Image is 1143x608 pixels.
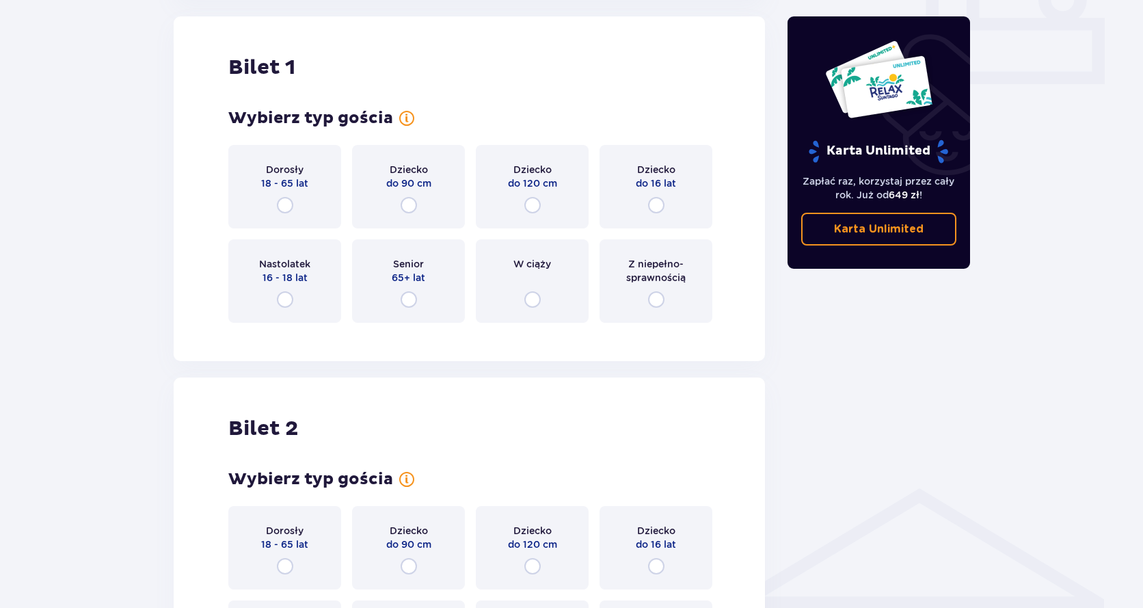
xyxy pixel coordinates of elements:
span: Nastolatek [259,257,310,271]
span: 18 - 65 lat [261,538,308,551]
span: Dziecko [390,524,428,538]
h3: Wybierz typ gościa [228,469,393,490]
span: W ciąży [513,257,551,271]
img: Dwie karty całoroczne do Suntago z napisem 'UNLIMITED RELAX', na białym tle z tropikalnymi liśćmi... [824,40,933,119]
span: 65+ lat [392,271,425,285]
span: do 120 cm [508,176,557,190]
h3: Wybierz typ gościa [228,108,393,129]
span: 16 - 18 lat [263,271,308,285]
p: Karta Unlimited [834,222,924,237]
p: Zapłać raz, korzystaj przez cały rok. Już od ! [801,174,957,202]
span: do 16 lat [636,538,676,551]
span: do 16 lat [636,176,676,190]
span: do 90 cm [386,176,431,190]
span: Dorosły [266,163,304,176]
span: Dziecko [513,163,552,176]
span: Dorosły [266,524,304,538]
span: Z niepełno­sprawnością [612,257,700,285]
span: Dziecko [637,524,675,538]
h2: Bilet 2 [228,416,298,442]
span: do 90 cm [386,538,431,551]
span: do 120 cm [508,538,557,551]
span: Dziecko [390,163,428,176]
p: Karta Unlimited [807,140,950,163]
span: Dziecko [637,163,675,176]
span: 649 zł [889,189,919,200]
span: Senior [393,257,424,271]
a: Karta Unlimited [801,213,957,246]
span: Dziecko [513,524,552,538]
h2: Bilet 1 [228,55,295,81]
span: 18 - 65 lat [261,176,308,190]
